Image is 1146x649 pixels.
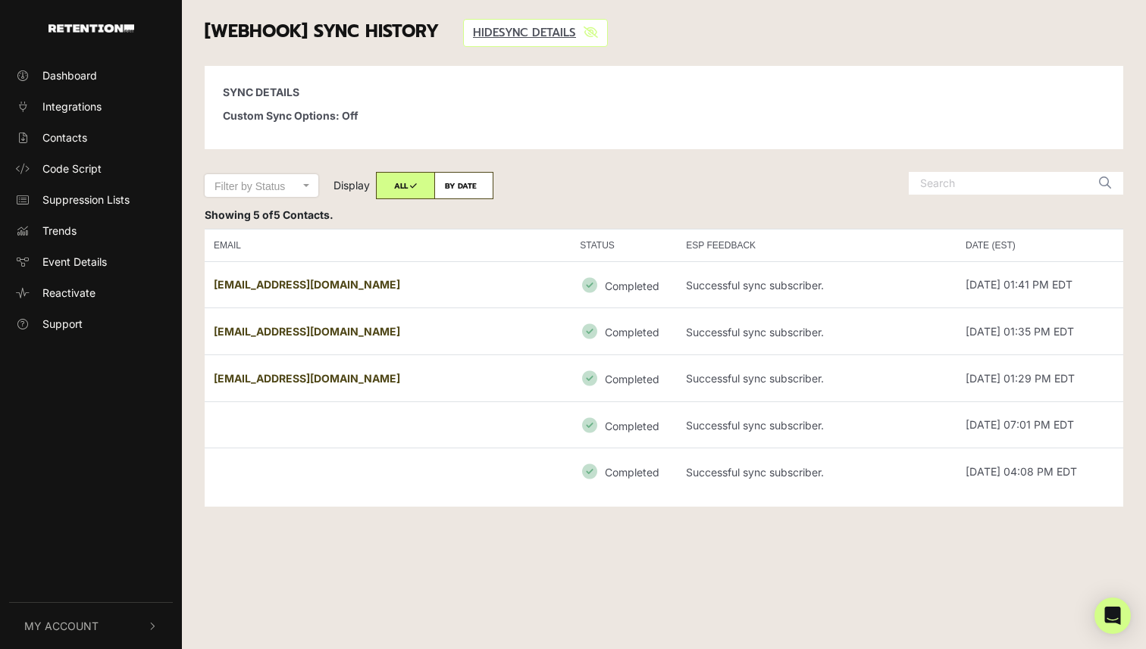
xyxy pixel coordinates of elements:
[42,316,83,332] span: Support
[49,24,134,33] img: Retention.com
[42,285,95,301] span: Reactivate
[686,373,824,385] p: Successful sync subscriber.
[686,466,824,479] p: Successful sync subscriber.
[9,218,173,243] a: Trends
[677,229,957,261] th: ESP FEEDBACK
[605,326,659,339] small: Completed
[463,19,608,47] a: HIDESYNC DETAILS
[571,229,677,261] th: STATUS
[686,420,824,432] p: Successful sync subscriber.
[42,98,102,114] span: Integrations
[214,372,400,385] strong: [EMAIL_ADDRESS][DOMAIN_NAME]
[686,279,824,292] p: Successful sync subscriber.
[9,280,173,305] a: Reactivate
[605,279,659,292] small: Completed
[42,223,77,239] span: Trends
[214,325,400,338] strong: [EMAIL_ADDRESS][DOMAIN_NAME]
[42,192,130,207] span: Suppression Lists
[957,229,1123,261] th: DATE (EST)
[434,172,493,199] label: BY DATE
[214,278,400,291] strong: [EMAIL_ADDRESS][DOMAIN_NAME]
[214,180,285,192] span: Filter by Status
[205,208,333,221] strong: Showing 5 of
[9,603,173,649] button: My Account
[333,179,370,192] span: Display
[223,109,359,122] strong: Custom Sync Options: Off
[42,254,107,270] span: Event Details
[957,448,1123,495] td: [DATE] 04:08 PM EDT
[376,172,435,199] label: ALL
[605,373,659,385] small: Completed
[42,161,102,176] span: Code Script
[9,311,173,336] a: Support
[9,94,173,119] a: Integrations
[957,354,1123,401] td: [DATE] 01:29 PM EDT
[909,172,1091,195] input: Search
[957,308,1123,355] td: [DATE] 01:35 PM EDT
[9,249,173,274] a: Event Details
[1094,598,1131,634] div: Open Intercom Messenger
[42,129,87,145] span: Contacts
[9,125,173,150] a: Contacts
[9,187,173,212] a: Suppression Lists
[605,419,659,432] small: Completed
[605,466,659,479] small: Completed
[473,24,499,41] span: HIDE
[223,86,299,98] strong: SYNC DETAILS
[9,156,173,181] a: Code Script
[205,229,571,261] th: EMAIL
[957,401,1123,448] td: [DATE] 07:01 PM EDT
[9,63,173,88] a: Dashboard
[24,618,99,634] span: My Account
[42,67,97,83] span: Dashboard
[274,208,333,221] span: 5 Contacts.
[957,261,1123,308] td: [DATE] 01:41 PM EDT
[205,18,439,45] span: [Webhook] SYNC HISTORY
[686,326,824,339] p: Successful sync subscriber.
